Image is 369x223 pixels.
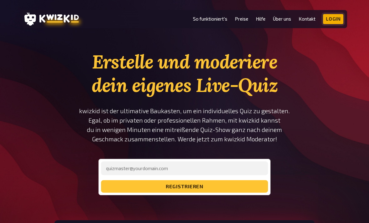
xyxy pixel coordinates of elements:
[79,50,290,97] h1: Erstelle und moderiere dein eigenes Live-Quiz
[256,16,265,22] a: Hilfe
[299,16,316,22] a: Kontakt
[323,14,344,24] a: Login
[79,106,290,144] p: kwizkid ist der ultimative Baukasten, um ein individuelles Quiz zu gestalten. Egal, ob im private...
[235,16,248,22] a: Preise
[273,16,291,22] a: Über uns
[193,16,227,22] a: So funktioniert's
[101,180,268,193] button: registrieren
[101,161,268,175] input: quizmaster@yourdomain.com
